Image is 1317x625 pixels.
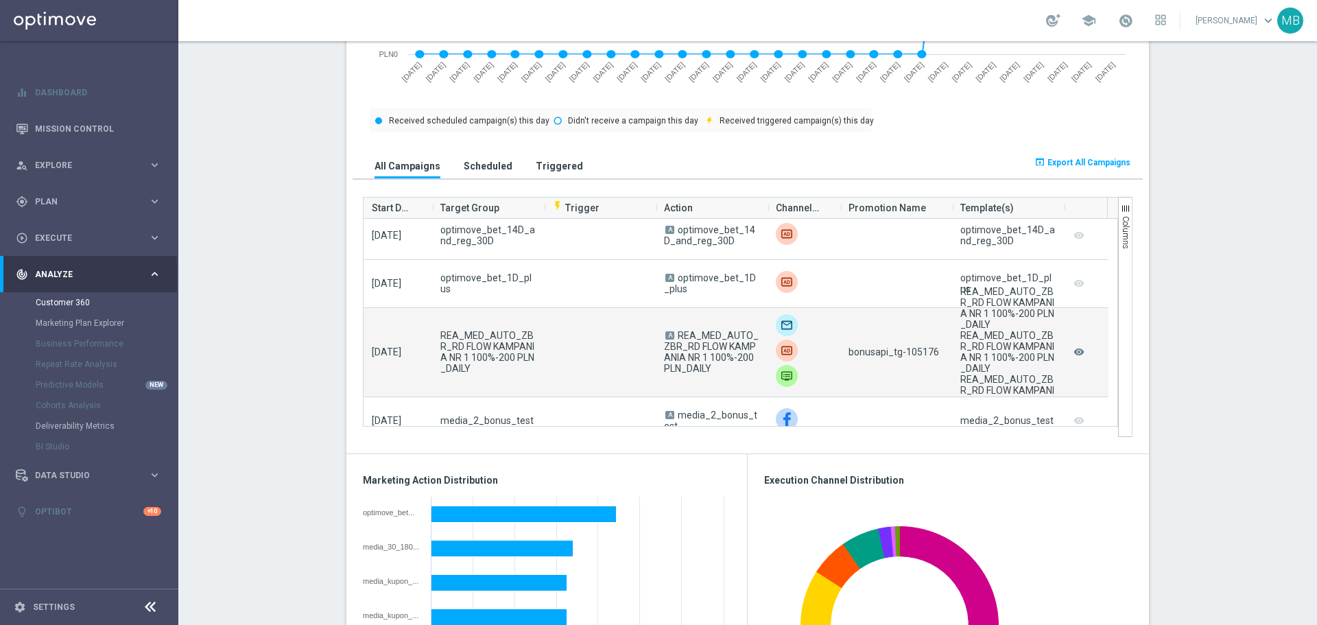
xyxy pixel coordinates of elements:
[735,60,758,83] text: [DATE]
[15,506,162,517] button: lightbulb Optibot +10
[1034,156,1045,167] i: open_in_browser
[1194,10,1277,31] a: [PERSON_NAME]keyboard_arrow_down
[1047,158,1130,167] span: Export All Campaigns
[35,270,148,279] span: Analyze
[16,268,148,281] div: Analyze
[372,194,413,222] span: Start Date
[363,508,421,517] div: optimove_bet_1D_plus
[591,60,614,83] text: [DATE]
[552,202,600,213] span: Trigger
[1261,13,1276,28] span: keyboard_arrow_down
[1081,13,1096,28] span: school
[568,60,591,83] text: [DATE]
[974,60,997,83] text: [DATE]
[776,223,798,245] div: Criteo
[16,469,148,482] div: Data Studio
[16,196,28,208] i: gps_fixed
[363,543,421,551] div: media_30_180_dni_STSPolityka
[36,421,143,432] a: Deliverability Metrics
[143,507,161,516] div: +10
[36,318,143,329] a: Marketing Plan Explorer
[1094,60,1117,83] text: [DATE]
[372,230,401,241] span: [DATE]
[15,123,162,134] button: Mission Control
[35,493,143,530] a: Optibot
[663,60,686,83] text: [DATE]
[16,268,28,281] i: track_changes
[440,194,499,222] span: Target Group
[36,333,177,354] div: Business Performance
[759,60,781,83] text: [DATE]
[35,198,148,206] span: Plan
[36,354,177,375] div: Repeat Rate Analysis
[389,116,549,126] text: Received scheduled campaign(s) this day
[372,278,401,289] span: [DATE]
[960,272,1056,294] div: optimove_bet_1D_plus
[998,60,1021,83] text: [DATE]
[960,286,1056,330] div: REA_MED_AUTO_ZBR_RD FLOW KAMPANIA NR 1 100%-200 PLN_DAILY
[665,226,674,234] span: A
[15,233,162,244] div: play_circle_outline Execute keyboard_arrow_right
[14,601,26,613] i: settings
[776,314,798,336] img: Optimail
[472,60,495,83] text: [DATE]
[440,330,536,374] span: REA_MED_AUTO_ZBR_RD FLOW KAMPANIA NR 1 100%-200 PLN_DAILY
[776,365,798,387] img: Private message
[372,415,401,426] span: [DATE]
[879,60,901,83] text: [DATE]
[36,395,177,416] div: Cohorts Analysis
[664,224,755,246] span: optimove_bet_14D_and_reg_30D
[664,330,759,374] span: REA_MED_AUTO_ZBR_RD FLOW KAMPANIA NR 1 100%-200 PLN_DAILY
[16,232,28,244] i: play_circle_outline
[35,471,148,480] span: Data Studio
[15,160,162,171] div: person_search Explore keyboard_arrow_right
[1070,60,1093,83] text: [DATE]
[1032,153,1132,172] button: open_in_browser Export All Campaigns
[776,340,798,362] img: Pop-up
[720,116,874,126] text: Received triggered campaign(s) this day
[372,346,401,357] span: [DATE]
[33,603,75,611] a: Settings
[363,474,731,486] h3: Marketing Action Distribution
[831,60,853,83] text: [DATE]
[16,506,28,518] i: lightbulb
[448,60,471,83] text: [DATE]
[35,110,161,147] a: Mission Control
[15,269,162,280] button: track_changes Analyze keyboard_arrow_right
[363,577,421,585] div: media_kupon_15_365_dni
[16,232,148,244] div: Execute
[15,87,162,98] button: equalizer Dashboard
[950,60,973,83] text: [DATE]
[16,493,161,530] div: Optibot
[807,60,829,83] text: [DATE]
[15,196,162,207] button: gps_fixed Plan keyboard_arrow_right
[464,160,512,172] h3: Scheduled
[764,474,1132,486] h3: Execution Channel Distribution
[36,375,177,395] div: Predictive Models
[665,331,674,340] span: A
[776,271,798,293] img: Criteo
[664,410,757,432] span: media_2_bonus_test
[532,153,586,178] button: Triggered
[687,60,710,83] text: [DATE]
[665,411,674,419] span: A
[35,234,148,242] span: Execute
[440,415,534,426] span: media_2_bonus_test
[16,159,28,172] i: person_search
[16,159,148,172] div: Explore
[552,200,563,211] i: flash_on
[960,194,1014,222] span: Template(s)
[35,161,148,169] span: Explore
[496,60,519,83] text: [DATE]
[36,292,177,313] div: Customer 360
[16,74,161,110] div: Dashboard
[375,160,440,172] h3: All Campaigns
[148,158,161,172] i: keyboard_arrow_right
